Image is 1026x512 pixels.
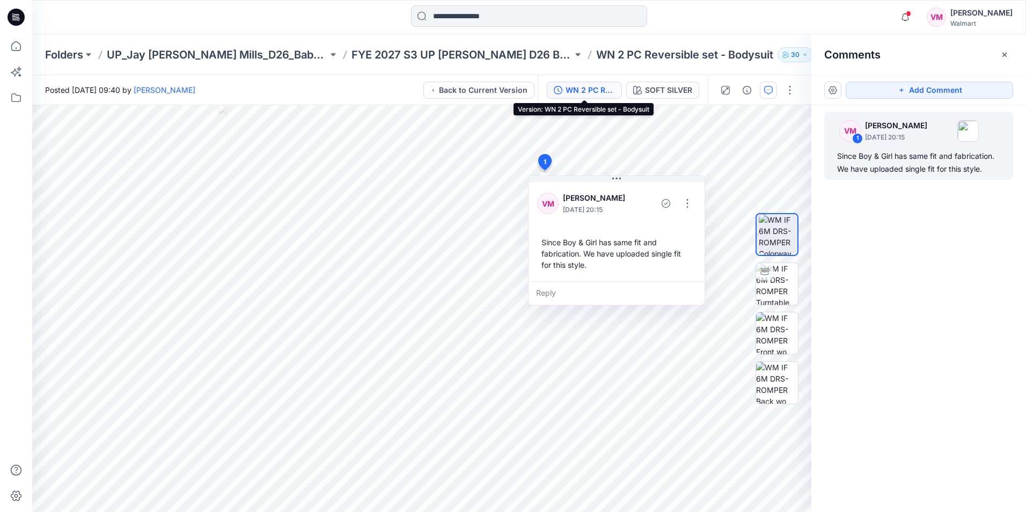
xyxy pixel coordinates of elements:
[756,362,798,404] img: WM IF 6M DRS-ROMPER Back wo Avatar
[544,157,546,167] span: 1
[626,82,699,99] button: SOFT SILVER
[537,193,559,214] div: VM
[759,214,797,255] img: WM IF 6M DRS-ROMPER Colorway wo Avatar
[596,47,773,62] p: WN 2 PC Reversible set - Bodysuit
[45,84,195,96] span: Posted [DATE] 09:40 by
[134,85,195,94] a: [PERSON_NAME]
[756,263,798,305] img: WM IF 6M DRS-ROMPER Turntable with Avatar
[529,281,705,305] div: Reply
[824,48,881,61] h2: Comments
[738,82,756,99] button: Details
[778,47,813,62] button: 30
[645,84,692,96] div: SOFT SILVER
[45,47,83,62] a: Folders
[537,232,696,275] div: Since Boy & Girl has same fit and fabrication. We have uploaded single fit for this style.
[865,132,927,143] p: [DATE] 20:15
[107,47,328,62] a: UP_Jay [PERSON_NAME] Mills_D26_Baby Boy
[837,150,1000,175] div: Since Boy & Girl has same fit and fabrication. We have uploaded single fit for this style.
[351,47,573,62] a: FYE 2027 S3 UP [PERSON_NAME] D26 Baby Boy
[563,204,634,215] p: [DATE] 20:15
[865,119,927,132] p: [PERSON_NAME]
[791,49,800,61] p: 30
[927,8,946,27] div: VM
[423,82,534,99] button: Back to Current Version
[846,82,1013,99] button: Add Comment
[950,6,1013,19] div: [PERSON_NAME]
[563,192,634,204] p: [PERSON_NAME]
[566,84,615,96] div: WN 2 PC Reversible set - Bodysuit
[839,120,861,142] div: VM
[547,82,622,99] button: WN 2 PC Reversible set - Bodysuit
[950,19,1013,27] div: Walmart
[852,133,863,144] div: 1
[756,312,798,354] img: WM IF 6M DRS-ROMPER Front wo Avatar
